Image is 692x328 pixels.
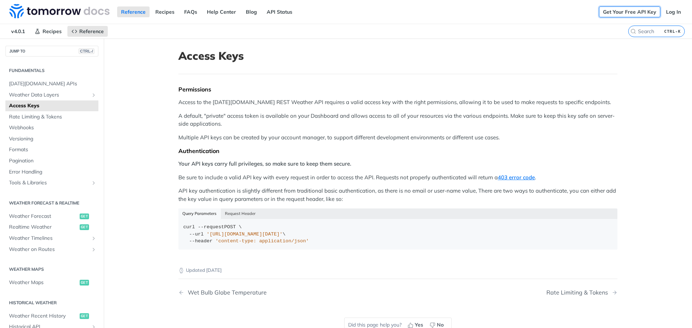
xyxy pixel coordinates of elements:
a: Get Your Free API Key [599,6,660,17]
h1: Access Keys [178,49,617,62]
button: Show subpages for Weather on Routes [91,247,97,252]
div: Wet Bulb Globe Temperature [184,289,267,296]
span: get [80,224,89,230]
span: Weather Data Layers [9,91,89,99]
a: Previous Page: Wet Bulb Globe Temperature [178,289,367,296]
span: get [80,280,89,286]
h2: Weather Maps [5,266,98,273]
a: Pagination [5,156,98,166]
span: get [80,214,89,219]
span: --request [198,224,224,230]
a: FAQs [180,6,201,17]
button: JUMP TOCTRL-/ [5,46,98,57]
a: API Status [263,6,296,17]
button: Show subpages for Tools & Libraries [91,180,97,186]
span: Weather on Routes [9,246,89,253]
a: [DATE][DOMAIN_NAME] APIs [5,78,98,89]
a: Versioning [5,134,98,144]
strong: Your API keys carry full privileges, so make sure to keep them secure. [178,160,351,167]
p: A default, "private" access token is available on your Dashboard and allows access to all of your... [178,112,617,128]
a: 403 error code [498,174,535,181]
a: Error Handling [5,167,98,178]
a: Rate Limiting & Tokens [5,112,98,122]
span: get [80,313,89,319]
span: Tools & Libraries [9,179,89,187]
a: Weather Mapsget [5,277,98,288]
a: Help Center [203,6,240,17]
span: --url [189,232,204,237]
h2: Weather Forecast & realtime [5,200,98,206]
span: Recipes [43,28,62,35]
a: Realtime Weatherget [5,222,98,233]
span: --header [189,238,213,244]
a: Log In [662,6,685,17]
h2: Fundamentals [5,67,98,74]
svg: Search [630,28,636,34]
span: Pagination [9,157,97,165]
span: Realtime Weather [9,224,78,231]
span: [DATE][DOMAIN_NAME] APIs [9,80,97,87]
a: Recipes [31,26,66,37]
span: Reference [79,28,104,35]
a: Weather TimelinesShow subpages for Weather Timelines [5,233,98,244]
button: Request Header [221,208,260,219]
span: Weather Forecast [9,213,78,220]
span: Versioning [9,135,97,143]
span: 'content-type: application/json' [216,238,309,244]
a: Weather Forecastget [5,211,98,222]
a: Weather on RoutesShow subpages for Weather on Routes [5,244,98,255]
nav: Pagination Controls [178,282,617,303]
span: '[URL][DOMAIN_NAME][DATE]' [207,232,283,237]
span: Weather Recent History [9,313,78,320]
span: Weather Maps [9,279,78,286]
p: Updated [DATE] [178,267,617,274]
kbd: CTRL-K [662,28,683,35]
a: Access Keys [5,100,98,111]
button: Show subpages for Weather Data Layers [91,92,97,98]
h2: Historical Weather [5,300,98,306]
p: Be sure to include a valid API key with every request in order to access the API. Requests not pr... [178,174,617,182]
a: Reference [67,26,108,37]
a: Formats [5,144,98,155]
a: Blog [242,6,261,17]
a: Recipes [151,6,178,17]
img: Tomorrow.io Weather API Docs [9,4,110,18]
div: POST \ \ [183,224,613,245]
span: CTRL-/ [79,48,94,54]
div: Authentication [178,147,617,154]
button: Show subpages for Weather Timelines [91,235,97,241]
div: Rate Limiting & Tokens [546,289,612,296]
p: Access to the [DATE][DOMAIN_NAME] REST Weather API requires a valid access key with the right per... [178,98,617,107]
span: Access Keys [9,102,97,109]
a: Tools & LibrariesShow subpages for Tools & Libraries [5,178,98,188]
span: v4.0.1 [7,26,29,37]
p: Multiple API keys can be created by your account manager, to support different development enviro... [178,134,617,142]
span: Rate Limiting & Tokens [9,113,97,121]
p: API key authentication is slightly different from traditional basic authentication, as there is n... [178,187,617,203]
a: Reference [117,6,150,17]
span: Weather Timelines [9,235,89,242]
span: Webhooks [9,124,97,131]
a: Weather Recent Historyget [5,311,98,322]
span: Error Handling [9,169,97,176]
span: Formats [9,146,97,153]
div: Permissions [178,86,617,93]
a: Next Page: Rate Limiting & Tokens [546,289,617,296]
a: Weather Data LayersShow subpages for Weather Data Layers [5,90,98,100]
a: Webhooks [5,122,98,133]
span: curl [183,224,195,230]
